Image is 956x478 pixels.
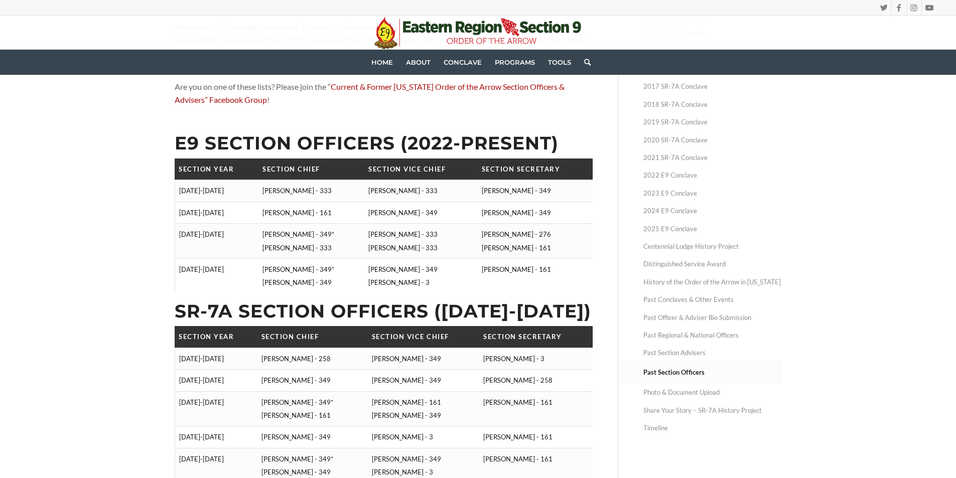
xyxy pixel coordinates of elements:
td: [PERSON_NAME] - 349 [364,202,478,223]
td: [PERSON_NAME] - 349 [257,426,368,448]
td: [PERSON_NAME] - 349* [PERSON_NAME] - 349 [258,258,364,293]
td: [PERSON_NAME] - 258 [257,348,368,369]
a: History of the Order of the Arrow in [US_STATE] [643,273,782,291]
a: 2022 E9 Conclave [643,167,782,184]
th: Section Secretary [479,326,593,348]
td: [DATE]-[DATE] [175,391,257,426]
a: About [399,50,437,75]
td: [PERSON_NAME] - 258 [479,370,593,391]
span: Home [371,58,393,66]
th: Section Chief [257,326,368,348]
a: 2024 E9 Conclave [643,202,782,220]
a: Home [365,50,399,75]
td: [PERSON_NAME] - 276 [PERSON_NAME] - 161 [478,224,593,259]
a: Tools [541,50,578,75]
a: Programs [488,50,541,75]
span: Tools [548,58,571,66]
h2: SR-7A Section Officers ([DATE]-[DATE]) [175,301,593,322]
td: [PERSON_NAME] - 349 [257,370,368,391]
a: 2018 SR-7A Conclave [643,96,782,113]
td: [PERSON_NAME] - 349* [PERSON_NAME] - 333 [258,224,364,259]
td: [DATE]-[DATE] [175,180,258,202]
a: Past Regional & National Officers [643,327,782,344]
a: Photo & Document Upload [643,384,782,401]
a: Past Section Advisers [643,344,782,362]
a: 2017 SR-7A Conclave [643,78,782,95]
a: 2019 SR-7A Conclave [643,113,782,131]
a: Distinguished Service Award [643,255,782,273]
a: Past Conclaves & Other Events [643,291,782,308]
span: Conclave [444,58,482,66]
a: Conclave [437,50,488,75]
th: Section Vice Chief [364,158,478,180]
td: [DATE]-[DATE] [175,224,258,259]
th: Section Secretary [478,158,593,180]
td: [PERSON_NAME] - 161 [PERSON_NAME] - 349 [368,391,479,426]
p: Are you on one of these lists? Please join the “ ! [175,80,593,107]
td: [PERSON_NAME] - 349 [478,202,593,223]
span: Programs [495,58,535,66]
td: [PERSON_NAME] - 333 [258,180,364,202]
td: [PERSON_NAME] - 3 [479,348,593,369]
a: 2023 E9 Conclave [643,185,782,202]
td: [PERSON_NAME] - 161 [258,202,364,223]
td: [PERSON_NAME] - 161 [478,258,593,293]
td: [PERSON_NAME] - 349 [478,180,593,202]
a: 2020 SR-7A Conclave [643,131,782,149]
th: Section Year [175,326,257,348]
td: [DATE]-[DATE] [175,370,257,391]
td: [PERSON_NAME] - 349 [368,370,479,391]
a: 2021 SR-7A Conclave [643,149,782,167]
td: [DATE]-[DATE] [175,202,258,223]
td: [PERSON_NAME] - 3 [368,426,479,448]
a: 2025 E9 Conclave [643,220,782,238]
td: [PERSON_NAME] - 161 [479,426,593,448]
td: [DATE]-[DATE] [175,426,257,448]
td: [PERSON_NAME] - 161 [479,391,593,426]
a: Timeline [643,419,782,437]
th: Section Chief [258,158,364,180]
a: Current & Former [US_STATE] Order of the Arrow Section Officers & Advisers” Facebook Group [175,82,565,104]
td: [PERSON_NAME] - 333 [364,180,478,202]
td: [PERSON_NAME] - 349* [PERSON_NAME] - 161 [257,391,368,426]
th: Section Vice Chief [368,326,479,348]
td: [DATE]-[DATE] [175,348,257,369]
td: [PERSON_NAME] - 333 [PERSON_NAME] - 333 [364,224,478,259]
a: Past Section Officers [643,363,782,382]
span: About [406,58,431,66]
h2: E9 Section Officers (2022-Present) [175,133,593,153]
td: [PERSON_NAME] - 349 [PERSON_NAME] - 3 [364,258,478,293]
th: Section Year [175,158,258,180]
a: Centennial Lodge History Project [643,238,782,255]
td: [DATE]-[DATE] [175,258,258,293]
a: Share Your Story – SR-7A History Project [643,402,782,419]
a: Past Officer & Adviser Bio Submission [643,309,782,327]
td: [PERSON_NAME] - 349 [368,348,479,369]
a: Search [578,50,591,75]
